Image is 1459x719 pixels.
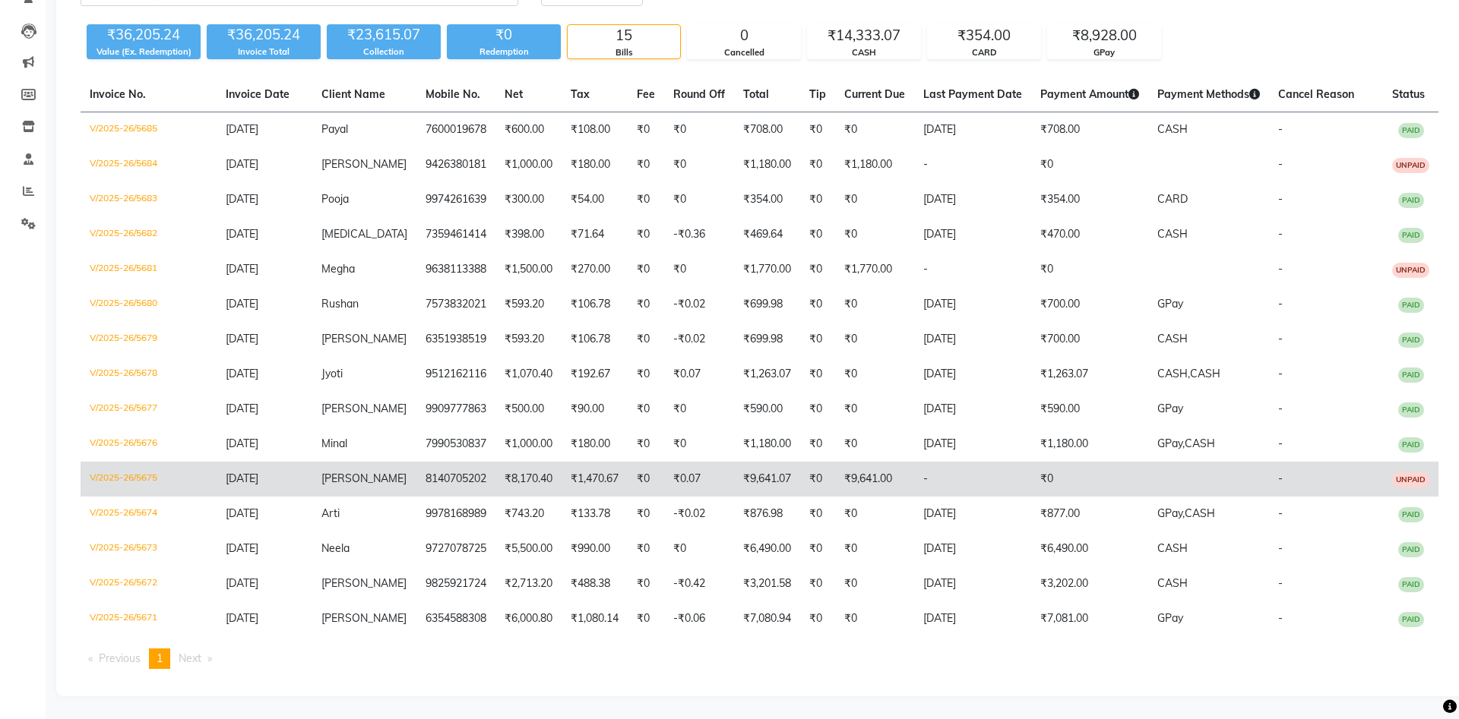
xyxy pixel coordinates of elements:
span: PAID [1398,577,1424,592]
td: ₹0 [800,357,835,392]
td: ₹0 [800,217,835,252]
td: ₹0 [628,287,664,322]
td: V/2025-26/5673 [81,531,217,566]
span: Payment Amount [1040,87,1139,101]
td: ₹708.00 [1031,112,1148,148]
span: 1 [157,651,163,665]
td: ₹0 [835,182,914,217]
div: Collection [327,46,441,58]
span: - [1278,471,1283,485]
td: ₹0 [628,427,664,462]
span: Arti [321,506,340,520]
span: PAID [1398,333,1424,348]
td: ₹7,081.00 [1031,601,1148,636]
td: ₹0 [1031,462,1148,497]
td: ₹0 [628,252,664,287]
td: ₹876.98 [734,497,800,531]
td: 8140705202 [416,462,495,497]
td: ₹0 [800,252,835,287]
td: [DATE] [914,357,1031,392]
td: ₹0 [628,392,664,427]
td: V/2025-26/5683 [81,182,217,217]
td: ₹192.67 [562,357,628,392]
span: UNPAID [1392,263,1429,278]
span: CASH [1190,367,1220,380]
td: ₹0 [628,531,664,566]
td: V/2025-26/5672 [81,566,217,601]
span: Rushan [321,297,359,311]
span: CASH [1157,576,1188,590]
td: ₹9,641.00 [835,462,914,497]
td: ₹990.00 [562,531,628,566]
td: ₹1,263.07 [734,357,800,392]
div: 15 [568,25,680,46]
span: [DATE] [226,437,258,450]
td: ₹1,263.07 [1031,357,1148,392]
td: ₹106.78 [562,322,628,357]
span: CASH [1157,332,1188,345]
td: ₹1,180.00 [734,147,800,182]
span: - [1278,506,1283,520]
td: ₹0 [800,112,835,148]
td: ₹1,000.00 [495,427,562,462]
td: ₹0 [628,601,664,636]
td: ₹590.00 [734,392,800,427]
td: V/2025-26/5675 [81,462,217,497]
span: [DATE] [226,506,258,520]
span: Tip [809,87,826,101]
td: ₹700.00 [1031,287,1148,322]
td: [DATE] [914,427,1031,462]
td: ₹180.00 [562,427,628,462]
td: 9426380181 [416,147,495,182]
td: ₹2,713.20 [495,566,562,601]
td: 7359461414 [416,217,495,252]
td: ₹398.00 [495,217,562,252]
span: Megha [321,262,355,276]
td: ₹0 [664,427,734,462]
span: UNPAID [1392,472,1429,487]
span: GPay [1157,297,1183,311]
td: ₹1,180.00 [734,427,800,462]
span: GPay, [1157,437,1185,450]
td: ₹0 [664,392,734,427]
td: V/2025-26/5678 [81,357,217,392]
span: [PERSON_NAME] [321,402,407,415]
span: Neela [321,541,350,555]
span: [DATE] [226,471,258,485]
td: ₹0 [800,601,835,636]
td: ₹488.38 [562,566,628,601]
td: ₹1,180.00 [1031,427,1148,462]
td: ₹90.00 [562,392,628,427]
td: ₹0 [628,497,664,531]
div: Invoice Total [207,46,321,58]
td: 9512162116 [416,357,495,392]
td: [DATE] [914,182,1031,217]
td: ₹354.00 [734,182,800,217]
span: [DATE] [226,192,258,206]
span: CASH [1157,227,1188,241]
td: ₹6,490.00 [734,531,800,566]
td: - [914,147,1031,182]
span: - [1278,227,1283,241]
span: Invoice Date [226,87,290,101]
span: Cancel Reason [1278,87,1354,101]
span: CARD [1157,192,1188,206]
td: ₹1,770.00 [835,252,914,287]
td: 9974261639 [416,182,495,217]
td: ₹54.00 [562,182,628,217]
span: Tax [571,87,590,101]
span: Jyoti [321,367,343,380]
td: ₹699.98 [734,322,800,357]
span: Current Due [844,87,905,101]
td: ₹600.00 [495,112,562,148]
td: -₹0.36 [664,217,734,252]
td: [DATE] [914,531,1031,566]
td: ₹1,000.00 [495,147,562,182]
span: - [1278,437,1283,450]
td: ₹133.78 [562,497,628,531]
td: ₹5,500.00 [495,531,562,566]
td: V/2025-26/5674 [81,497,217,531]
td: ₹699.98 [734,287,800,322]
td: ₹0 [800,182,835,217]
td: ₹0 [835,357,914,392]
